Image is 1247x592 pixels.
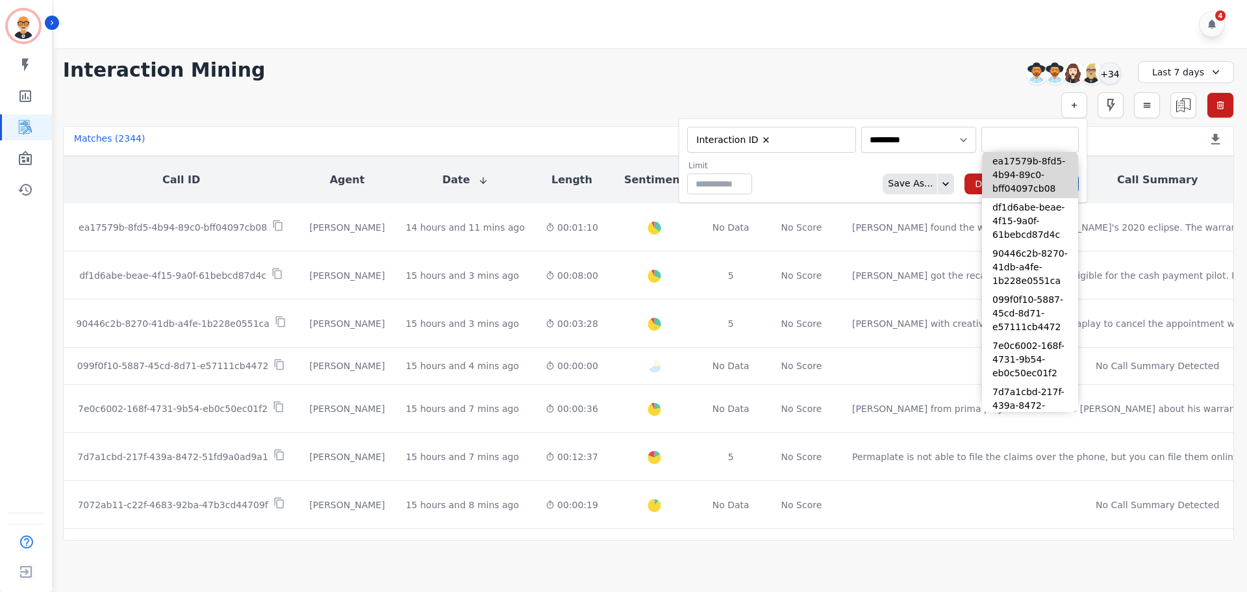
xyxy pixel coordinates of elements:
p: 7d7a1cbd-217f-439a-8472-51fd9a0ad9a1 [77,450,268,463]
li: 90446c2b-8270-41db-a4fe-1b228e0551ca [982,244,1078,290]
div: 5 [711,317,751,330]
ul: selected options [985,133,1076,147]
div: No Score [781,450,822,463]
div: No Data [711,221,751,234]
div: No Score [781,221,822,234]
div: [PERSON_NAME] [309,317,384,330]
div: 00:01:10 [546,221,598,234]
div: 15 hours and 3 mins ago [406,269,519,282]
div: No Data [711,402,751,415]
button: Call ID [162,172,200,188]
p: 7072ab11-c22f-4683-92ba-47b3cd44709f [77,498,268,511]
ul: selected options [690,132,848,148]
div: 5 [711,450,751,463]
h1: Interaction Mining [63,58,266,82]
div: [PERSON_NAME] [309,450,384,463]
li: 099f0f10-5887-45cd-8d71-e57111cb4472 [982,290,1078,337]
button: Date [442,172,488,188]
div: No Score [781,359,822,372]
div: 15 hours and 7 mins ago [406,450,519,463]
div: Last 7 days [1138,61,1234,83]
div: 00:08:00 [546,269,598,282]
div: 4 [1215,10,1226,21]
p: 90446c2b-8270-41db-a4fe-1b228e0551ca [76,317,270,330]
button: Length [551,172,592,188]
p: 099f0f10-5887-45cd-8d71-e57111cb4472 [77,359,269,372]
button: Agent [330,172,365,188]
p: 7e0c6002-168f-4731-9b54-eb0c50ec01f2 [78,402,268,415]
div: [PERSON_NAME] [309,402,384,415]
div: 14 hours and 11 mins ago [406,221,525,234]
li: 7e0c6002-168f-4731-9b54-eb0c50ec01f2 [982,337,1078,383]
div: No Data [711,359,751,372]
div: 15 hours and 3 mins ago [406,317,519,330]
li: Interaction ID [692,134,775,146]
div: +34 [1099,62,1121,84]
p: df1d6abe-beae-4f15-9a0f-61bebcd87d4c [79,269,266,282]
label: Limit [688,161,752,171]
button: Call Summary [1117,172,1198,188]
button: Sentiment [624,172,685,188]
div: No Score [781,269,822,282]
div: 15 hours and 7 mins ago [406,402,519,415]
div: 00:00:00 [546,359,598,372]
div: Matches ( 2344 ) [74,132,145,150]
li: df1d6abe-beae-4f15-9a0f-61bebcd87d4c [982,198,1078,244]
div: No Data [711,498,751,511]
div: [PERSON_NAME] [309,269,384,282]
img: Bordered avatar [8,10,39,42]
div: 00:03:28 [546,317,598,330]
div: [PERSON_NAME] [309,359,384,372]
button: Delete [964,174,1015,194]
p: ea17579b-8fd5-4b94-89c0-bff04097cb08 [79,221,267,234]
div: 15 hours and 4 mins ago [406,359,519,372]
div: No Score [781,317,822,330]
div: 00:00:19 [546,498,598,511]
li: ea17579b-8fd5-4b94-89c0-bff04097cb08 [982,152,1078,198]
div: 00:00:36 [546,402,598,415]
div: 15 hours and 8 mins ago [406,498,519,511]
div: [PERSON_NAME] [309,498,384,511]
li: 7d7a1cbd-217f-439a-8472-51fd9a0ad9a1 [982,383,1078,429]
button: Remove Interaction ID [761,135,771,145]
div: [PERSON_NAME] [309,221,384,234]
div: No Score [781,498,822,511]
div: 5 [711,269,751,282]
div: Save As... [883,174,933,194]
div: 00:12:37 [546,450,598,463]
div: No Score [781,402,822,415]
